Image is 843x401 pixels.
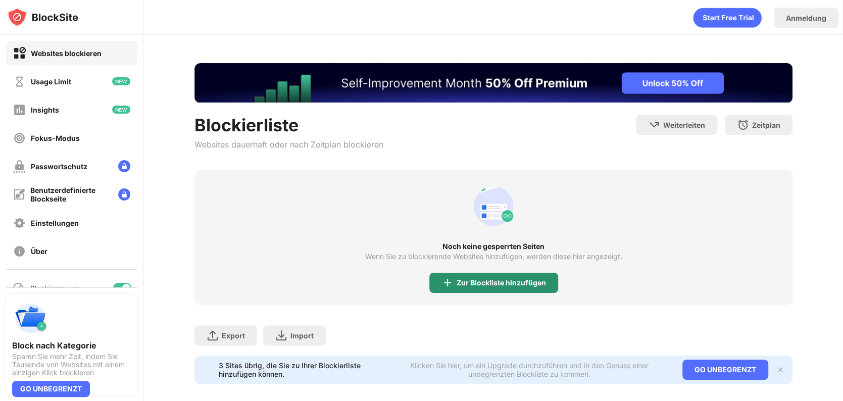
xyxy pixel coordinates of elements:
div: Wenn Sie zu blockierende Websites hinzufügen, werden diese hier angezeigt. [365,253,622,261]
img: blocking-icon.svg [12,282,24,294]
div: GO UNBEGRENZT [682,360,768,380]
div: Blockierliste [194,115,383,135]
div: Sparen Sie mehr Zeit, indem Sie Tausende von Websites mit einem einzigen Klick blockieren [12,353,131,377]
div: animation [693,8,762,28]
div: Block nach Kategorie [12,340,131,350]
div: Anmeldung [786,14,826,22]
div: Insights [31,106,59,114]
div: Noch keine gesperrten Seiten [194,242,792,250]
div: GO UNBEGRENZT [12,381,90,397]
img: logo-blocksite.svg [7,7,78,27]
div: Usage Limit [31,77,71,86]
img: lock-menu.svg [118,188,130,201]
div: Fokus-Modus [31,134,80,142]
div: Websites dauerhaft oder nach Zeitplan blockieren [194,139,383,149]
img: customize-block-page-off.svg [13,188,25,201]
div: Über [31,247,47,256]
iframe: Banner [194,63,792,103]
img: push-categories.svg [12,300,48,336]
img: lock-menu.svg [118,160,130,172]
div: Websites blockieren [31,49,102,58]
img: new-icon.svg [112,106,130,114]
div: Einstellungen [31,219,79,227]
img: password-protection-off.svg [13,160,26,173]
div: Zur Blockliste hinzufügen [457,279,546,287]
div: Import [290,331,314,340]
img: block-on.svg [13,47,26,60]
img: new-icon.svg [112,77,130,85]
img: about-off.svg [13,245,26,258]
img: focus-off.svg [13,132,26,144]
div: Blockieren von [30,284,79,292]
img: settings-off.svg [13,217,26,229]
img: time-usage-off.svg [13,75,26,88]
div: Export [222,331,245,340]
div: Weiterleiten [663,121,705,129]
div: animation [469,182,518,230]
div: Passwortschutz [31,162,87,171]
div: Klicken Sie hier, um ein Upgrade durchzuführen und in den Genuss einer unbegrenzten Blockliste zu... [388,361,670,378]
img: x-button.svg [776,366,784,374]
img: insights-off.svg [13,104,26,116]
div: Zeitplan [752,121,780,129]
div: Benutzerdefinierte Blockseite [30,186,110,203]
div: 3 Sites übrig, die Sie zu Ihrer Blockierliste hinzufügen können. [219,361,382,378]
